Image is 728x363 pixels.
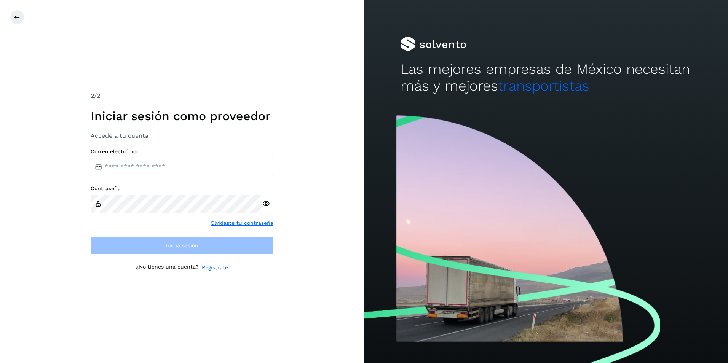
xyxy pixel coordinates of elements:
h1: Iniciar sesión como proveedor [91,109,273,123]
span: Inicia sesión [166,243,198,248]
label: Contraseña [91,185,273,192]
span: 2 [91,92,94,99]
div: /2 [91,91,273,100]
label: Correo electrónico [91,148,273,155]
h3: Accede a tu cuenta [91,132,273,139]
h2: Las mejores empresas de México necesitan más y mejores [401,61,692,95]
a: Regístrate [202,264,228,272]
p: ¿No tienes una cuenta? [136,264,199,272]
span: transportistas [498,78,589,94]
button: Inicia sesión [91,236,273,255]
a: Olvidaste tu contraseña [211,219,273,227]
